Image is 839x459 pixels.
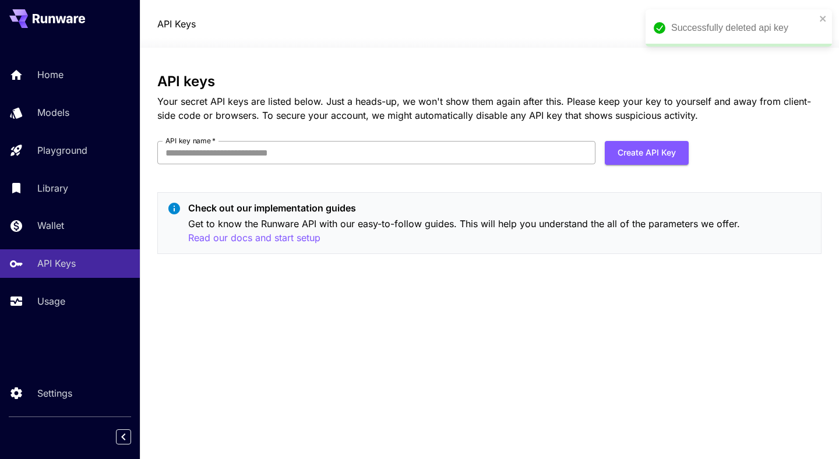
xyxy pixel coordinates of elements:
[819,14,827,23] button: close
[157,94,822,122] p: Your secret API keys are listed below. Just a heads-up, we won't show them again after this. Plea...
[116,429,131,444] button: Collapse sidebar
[37,181,68,195] p: Library
[37,218,64,232] p: Wallet
[37,256,76,270] p: API Keys
[37,68,64,82] p: Home
[37,143,87,157] p: Playground
[157,17,196,31] nav: breadcrumb
[125,426,140,447] div: Collapse sidebar
[37,386,72,400] p: Settings
[671,21,816,35] div: Successfully deleted api key
[188,201,812,215] p: Check out our implementation guides
[37,105,69,119] p: Models
[188,231,320,245] button: Read our docs and start setup
[165,136,216,146] label: API key name
[37,294,65,308] p: Usage
[188,217,812,245] p: Get to know the Runware API with our easy-to-follow guides. This will help you understand the all...
[157,17,196,31] a: API Keys
[157,73,822,90] h3: API keys
[605,141,689,165] button: Create API Key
